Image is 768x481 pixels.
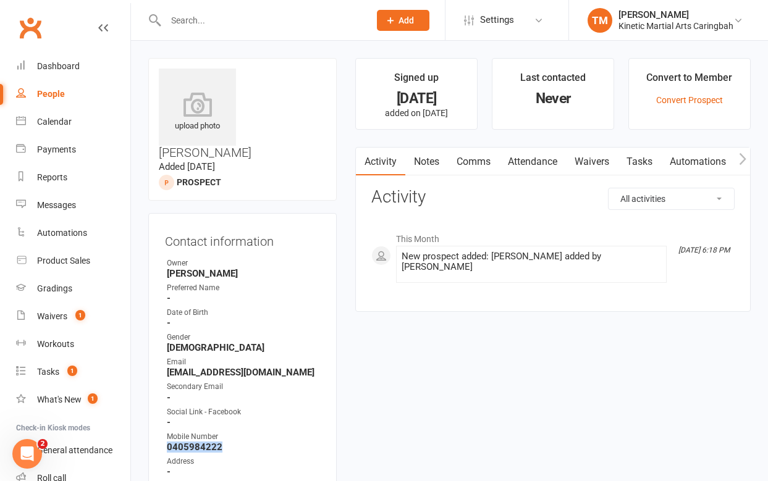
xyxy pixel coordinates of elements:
[37,117,72,127] div: Calendar
[37,283,72,293] div: Gradings
[37,367,59,377] div: Tasks
[37,395,82,404] div: What's New
[16,303,130,330] a: Waivers 1
[399,15,414,25] span: Add
[159,69,326,159] h3: [PERSON_NAME]
[38,439,48,449] span: 2
[159,161,215,172] time: Added [DATE]
[504,92,602,105] div: Never
[165,230,320,248] h3: Contact information
[167,431,320,443] div: Mobile Number
[520,70,586,92] div: Last contacted
[661,148,735,176] a: Automations
[405,148,448,176] a: Notes
[16,191,130,219] a: Messages
[16,52,130,80] a: Dashboard
[167,257,320,269] div: Owner
[37,144,76,154] div: Payments
[16,80,130,108] a: People
[16,164,130,191] a: Reports
[377,10,429,31] button: Add
[88,393,98,404] span: 1
[367,108,466,118] p: added on [DATE]
[167,268,320,279] strong: [PERSON_NAME]
[16,275,130,303] a: Gradings
[37,61,80,71] div: Dashboard
[167,466,320,477] strong: -
[618,9,733,20] div: [PERSON_NAME]
[37,445,112,455] div: General attendance
[167,293,320,304] strong: -
[167,392,320,403] strong: -
[12,439,42,469] iframe: Intercom live chat
[16,386,130,414] a: What's New1
[618,20,733,31] div: Kinetic Martial Arts Caringbah
[16,219,130,247] a: Automations
[167,381,320,393] div: Secondary Email
[16,247,130,275] a: Product Sales
[16,330,130,358] a: Workouts
[37,228,87,238] div: Automations
[37,311,67,321] div: Waivers
[618,148,661,176] a: Tasks
[588,8,612,33] div: TM
[37,89,65,99] div: People
[37,256,90,266] div: Product Sales
[177,177,221,187] snap: prospect
[167,342,320,353] strong: [DEMOGRAPHIC_DATA]
[371,188,735,207] h3: Activity
[167,356,320,368] div: Email
[167,417,320,428] strong: -
[16,136,130,164] a: Payments
[167,332,320,343] div: Gender
[646,70,732,92] div: Convert to Member
[167,441,320,453] strong: 0405984222
[480,6,514,34] span: Settings
[16,358,130,386] a: Tasks 1
[167,456,320,467] div: Address
[167,317,320,328] strong: -
[16,437,130,464] a: General attendance kiosk mode
[167,367,320,378] strong: [EMAIL_ADDRESS][DOMAIN_NAME]
[159,92,236,133] div: upload photo
[371,226,735,246] li: This Month
[162,12,361,29] input: Search...
[75,310,85,320] span: 1
[678,246,730,254] i: [DATE] 6:18 PM
[656,95,723,105] a: Convert Prospect
[167,406,320,418] div: Social Link - Facebook
[37,172,67,182] div: Reports
[67,366,77,376] span: 1
[37,339,74,349] div: Workouts
[566,148,618,176] a: Waivers
[15,12,46,43] a: Clubworx
[394,70,439,92] div: Signed up
[499,148,566,176] a: Attendance
[402,251,661,272] div: New prospect added: [PERSON_NAME] added by [PERSON_NAME]
[167,307,320,319] div: Date of Birth
[167,282,320,294] div: Preferred Name
[448,148,499,176] a: Comms
[16,108,130,136] a: Calendar
[367,92,466,105] div: [DATE]
[356,148,405,176] a: Activity
[37,200,76,210] div: Messages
